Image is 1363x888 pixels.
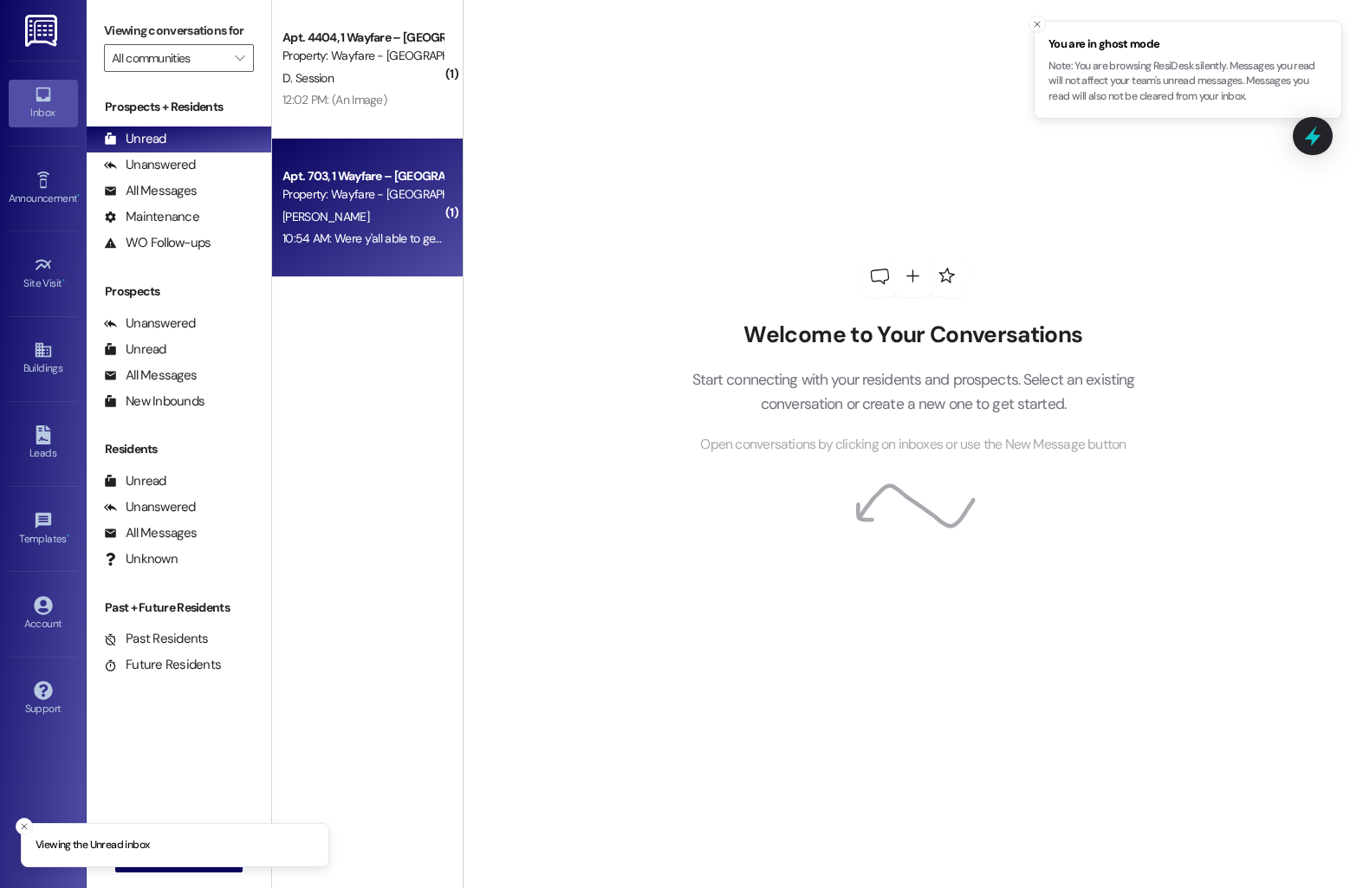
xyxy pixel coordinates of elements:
[700,434,1126,456] span: Open conversations by clicking on inboxes or use the New Message button
[62,275,65,287] span: •
[282,185,443,204] div: Property: Wayfare - [GEOGRAPHIC_DATA]
[77,190,80,202] span: •
[104,524,197,542] div: All Messages
[104,340,166,359] div: Unread
[104,182,197,200] div: All Messages
[282,209,369,224] span: [PERSON_NAME]
[104,366,197,385] div: All Messages
[1029,16,1046,33] button: Close toast
[87,98,271,116] div: Prospects + Residents
[665,367,1161,417] p: Start connecting with your residents and prospects. Select an existing conversation or create a n...
[104,630,209,648] div: Past Residents
[9,676,78,723] a: Support
[104,17,254,44] label: Viewing conversations for
[9,335,78,382] a: Buildings
[87,599,271,617] div: Past + Future Residents
[9,591,78,638] a: Account
[104,208,199,226] div: Maintenance
[282,70,334,86] span: D. Session
[104,498,196,516] div: Unanswered
[16,818,33,835] button: Close toast
[9,420,78,467] a: Leads
[235,51,244,65] i: 
[282,230,506,246] div: 10:54 AM: Were y'all able to get into my unit?
[104,550,178,568] div: Unknown
[67,530,69,542] span: •
[112,44,226,72] input: All communities
[282,92,386,107] div: 12:02 PM: (An Image)
[282,167,443,185] div: Apt. 703, 1 Wayfare – [GEOGRAPHIC_DATA]
[104,656,221,674] div: Future Residents
[104,392,204,411] div: New Inbounds
[9,506,78,553] a: Templates •
[282,47,443,65] div: Property: Wayfare - [GEOGRAPHIC_DATA]
[104,130,166,148] div: Unread
[87,440,271,458] div: Residents
[87,282,271,301] div: Prospects
[282,29,443,47] div: Apt. 4404, 1 Wayfare – [GEOGRAPHIC_DATA]
[104,314,196,333] div: Unanswered
[104,234,211,252] div: WO Follow-ups
[1048,59,1327,105] p: Note: You are browsing ResiDesk silently. Messages you read will not affect your team's unread me...
[665,321,1161,349] h2: Welcome to Your Conversations
[1048,36,1327,53] span: You are in ghost mode
[9,250,78,297] a: Site Visit •
[104,472,166,490] div: Unread
[9,80,78,126] a: Inbox
[25,15,61,47] img: ResiDesk Logo
[36,838,149,853] p: Viewing the Unread inbox
[104,156,196,174] div: Unanswered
